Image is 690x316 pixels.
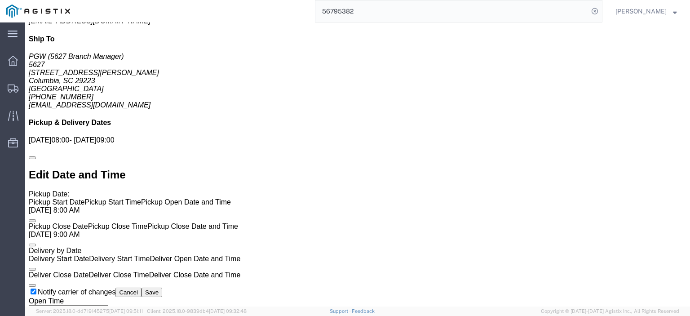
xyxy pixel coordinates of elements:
a: Support [330,308,352,314]
span: Jesse Jordan [615,6,667,16]
input: Search for shipment number, reference number [315,0,588,22]
span: Server: 2025.18.0-dd719145275 [36,308,143,314]
span: Client: 2025.18.0-9839db4 [147,308,247,314]
button: [PERSON_NAME] [615,6,677,17]
a: Feedback [352,308,375,314]
img: logo [6,4,70,18]
span: [DATE] 09:51:11 [109,308,143,314]
span: Copyright © [DATE]-[DATE] Agistix Inc., All Rights Reserved [541,307,679,315]
iframe: FS Legacy Container [25,22,690,307]
span: [DATE] 09:32:48 [209,308,247,314]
